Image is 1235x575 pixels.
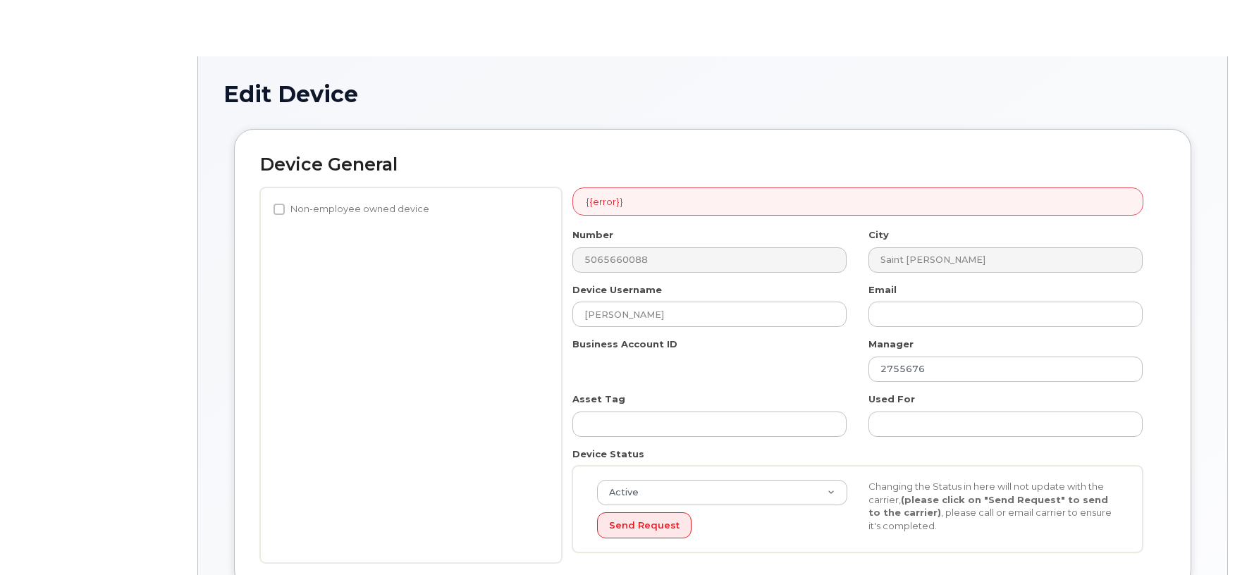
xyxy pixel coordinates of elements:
[572,283,662,297] label: Device Username
[868,228,889,242] label: City
[260,155,1165,175] h2: Device General
[223,82,1202,106] h1: Edit Device
[868,357,1143,382] input: Select manager
[868,494,1108,519] strong: (please click on "Send Request" to send to the carrier)
[868,392,915,406] label: Used For
[868,338,914,351] label: Manager
[572,447,644,461] label: Device Status
[572,228,613,242] label: Number
[572,187,1143,216] div: {{error}}
[597,512,692,538] button: Send Request
[572,338,677,351] label: Business Account ID
[572,392,625,406] label: Asset Tag
[274,204,285,215] input: Non-employee owned device
[274,201,429,218] label: Non-employee owned device
[858,480,1129,532] div: Changing the Status in here will not update with the carrier, , please call or email carrier to e...
[868,283,897,297] label: Email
